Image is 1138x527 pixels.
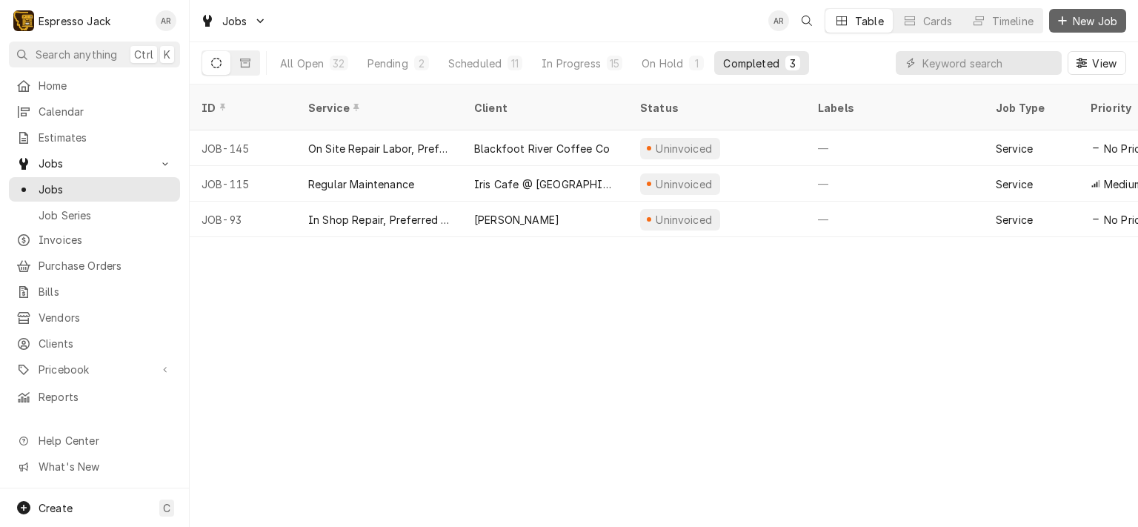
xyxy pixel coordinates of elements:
a: Jobs [9,177,180,202]
a: Home [9,73,180,98]
div: Table [855,13,884,29]
button: View [1068,51,1126,75]
div: Espresso Jack's Avatar [13,10,34,31]
div: Scheduled [448,56,502,71]
div: Service [996,141,1033,156]
div: All Open [280,56,324,71]
span: Bills [39,284,173,299]
div: Allan Ross's Avatar [156,10,176,31]
span: Vendors [39,310,173,325]
span: Home [39,78,173,93]
a: Bills [9,279,180,304]
span: Jobs [222,13,247,29]
span: Purchase Orders [39,258,173,274]
div: Service [308,100,447,116]
a: Calendar [9,99,180,124]
span: Create [39,502,73,514]
div: JOB-115 [190,166,296,202]
span: Jobs [39,156,150,171]
a: Estimates [9,125,180,150]
div: — [806,130,984,166]
a: Reports [9,385,180,409]
div: Espresso Jack [39,13,110,29]
a: Go to Jobs [9,151,180,176]
div: 1 [692,56,701,71]
span: New Job [1070,13,1120,29]
span: Calendar [39,104,173,119]
div: 32 [333,56,345,71]
span: Reports [39,389,173,405]
div: Uninvoiced [654,176,714,192]
div: Regular Maintenance [308,176,414,192]
a: Job Series [9,203,180,228]
span: Help Center [39,433,171,448]
span: What's New [39,459,171,474]
div: Completed [723,56,779,71]
div: 11 [510,56,519,71]
a: Go to Jobs [194,9,273,33]
div: Client [474,100,613,116]
div: JOB-93 [190,202,296,237]
a: Clients [9,331,180,356]
div: Timeline [992,13,1034,29]
div: Allan Ross's Avatar [768,10,789,31]
div: E [13,10,34,31]
div: Cards [923,13,953,29]
span: Job Series [39,208,173,223]
span: Search anything [36,47,117,62]
div: AR [156,10,176,31]
div: In Progress [542,56,601,71]
div: On Hold [642,56,683,71]
button: New Job [1049,9,1126,33]
div: JOB-145 [190,130,296,166]
a: Vendors [9,305,180,330]
span: Invoices [39,232,173,248]
div: In Shop Repair, Preferred Rate [308,212,450,228]
div: AR [768,10,789,31]
span: Ctrl [134,47,153,62]
div: — [806,166,984,202]
div: On Site Repair Labor, Prefered Rate, Regular Hours [308,141,450,156]
div: Labels [818,100,972,116]
div: 2 [417,56,426,71]
div: Status [640,100,791,116]
div: — [806,202,984,237]
span: Clients [39,336,173,351]
span: Pricebook [39,362,150,377]
span: Estimates [39,130,173,145]
span: C [163,500,170,516]
div: Blackfoot River Coffee Co [474,141,610,156]
a: Go to Pricebook [9,357,180,382]
div: Service [996,176,1033,192]
input: Keyword search [922,51,1054,75]
a: Go to Help Center [9,428,180,453]
div: Pending [367,56,408,71]
div: ID [202,100,282,116]
span: K [164,47,170,62]
a: Invoices [9,228,180,252]
div: 15 [610,56,619,71]
button: Search anythingCtrlK [9,42,180,67]
div: Uninvoiced [654,141,714,156]
span: Jobs [39,182,173,197]
div: 3 [788,56,797,71]
div: Job Type [996,100,1067,116]
div: Service [996,212,1033,228]
button: Open search [795,9,819,33]
div: [PERSON_NAME] [474,212,559,228]
div: Uninvoiced [654,212,714,228]
a: Go to What's New [9,454,180,479]
span: View [1089,56,1119,71]
div: Iris Cafe @ [GEOGRAPHIC_DATA] [474,176,616,192]
a: Purchase Orders [9,253,180,278]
